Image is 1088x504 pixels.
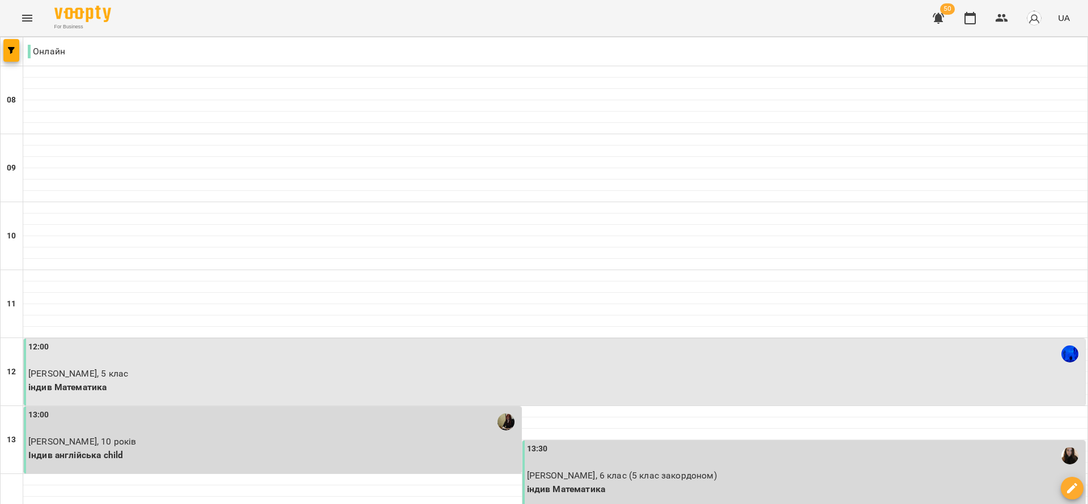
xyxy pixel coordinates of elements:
[527,470,717,481] span: [PERSON_NAME], 6 клас (5 клас закордоном)
[1058,12,1070,24] span: UA
[7,94,16,106] h6: 08
[1026,10,1042,26] img: avatar_s.png
[7,162,16,174] h6: 09
[28,341,49,353] label: 12:00
[1061,345,1078,362] img: Петренко Назарій Максимович
[7,298,16,310] h6: 11
[28,368,128,379] span: [PERSON_NAME], 5 клас
[1061,447,1078,464] img: Левчук Христина Ігорівна
[498,413,515,430] img: Шаповалова Тетяна Андріївна
[527,443,548,455] label: 13:30
[54,6,111,22] img: Voopty Logo
[14,5,41,32] button: Menu
[940,3,955,15] span: 50
[7,366,16,378] h6: 12
[28,381,1083,394] p: індив Математика
[7,434,16,446] h6: 13
[54,23,111,31] span: For Business
[7,230,16,242] h6: 10
[527,482,1083,496] p: індив Математика
[1053,7,1074,28] button: UA
[28,45,65,58] p: Онлайн
[28,449,519,462] p: Індив англійська child
[28,436,136,447] span: [PERSON_NAME], 10 років
[28,409,49,421] label: 13:00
